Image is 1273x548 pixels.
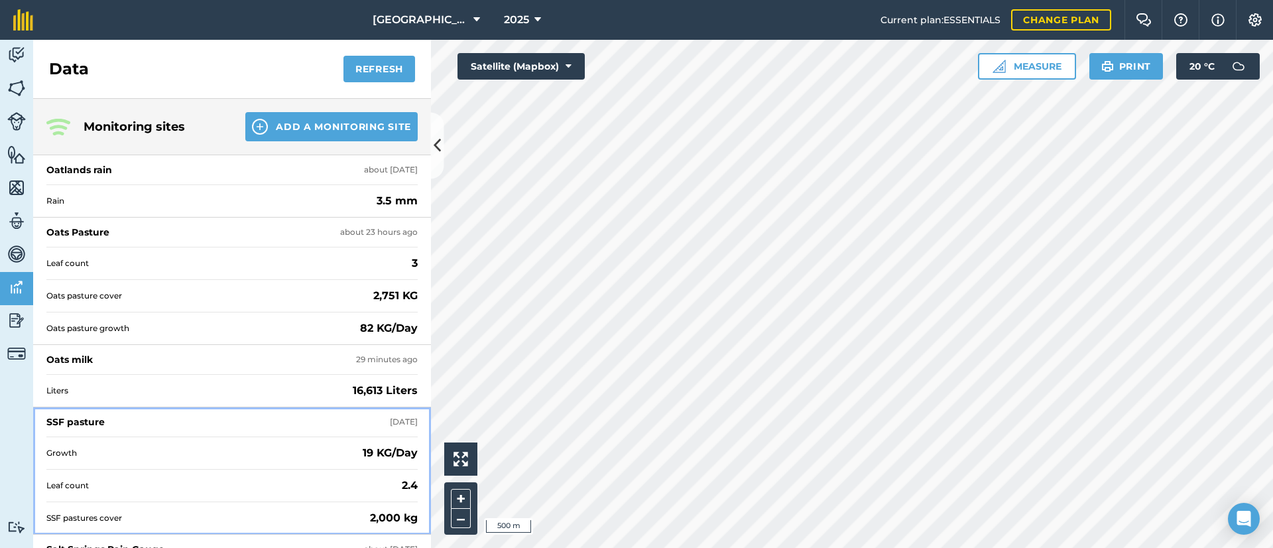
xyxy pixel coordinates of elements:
[7,178,26,198] img: svg+xml;base64,PHN2ZyB4bWxucz0iaHR0cDovL3d3dy53My5vcmcvMjAwMC9zdmciIHdpZHRoPSI1NiIgaGVpZ2h0PSI2MC...
[1211,12,1225,28] img: svg+xml;base64,PHN2ZyB4bWxucz0iaHR0cDovL3d3dy53My5vcmcvMjAwMC9zdmciIHdpZHRoPSIxNyIgaGVpZ2h0PSIxNy...
[504,12,529,28] span: 2025
[7,145,26,165] img: svg+xml;base64,PHN2ZyB4bWxucz0iaHR0cDovL3d3dy53My5vcmcvMjAwMC9zdmciIHdpZHRoPSI1NiIgaGVpZ2h0PSI2MC...
[1176,53,1260,80] button: 20 °C
[1011,9,1111,31] a: Change plan
[49,58,89,80] h2: Data
[1089,53,1164,80] button: Print
[451,509,471,528] button: –
[7,45,26,65] img: svg+xml;base64,PD94bWwgdmVyc2lvbj0iMS4wIiBlbmNvZGluZz0idXRmLTgiPz4KPCEtLSBHZW5lcmF0b3I6IEFkb2JlIE...
[390,417,418,427] div: [DATE]
[46,385,347,396] span: Liters
[245,112,418,141] button: Add a Monitoring Site
[46,480,396,491] span: Leaf count
[46,323,355,334] span: Oats pasture growth
[412,255,418,271] strong: 3
[46,119,70,135] img: Three radiating wave signals
[402,478,418,494] strong: 2.4
[364,165,418,175] div: about [DATE]
[360,320,418,336] strong: 82 KG/Day
[1173,13,1189,27] img: A question mark icon
[46,258,406,269] span: Leaf count
[7,310,26,330] img: svg+xml;base64,PD94bWwgdmVyc2lvbj0iMS4wIiBlbmNvZGluZz0idXRmLTgiPz4KPCEtLSBHZW5lcmF0b3I6IEFkb2JlIE...
[1101,58,1114,74] img: svg+xml;base64,PHN2ZyB4bWxucz0iaHR0cDovL3d3dy53My5vcmcvMjAwMC9zdmciIHdpZHRoPSIxOSIgaGVpZ2h0PSIyNC...
[33,155,431,218] a: Oatlands rainabout [DATE]Rain3.5 mm
[46,291,368,301] span: Oats pasture cover
[454,452,468,466] img: Four arrows, one pointing top left, one top right, one bottom right and the last bottom left
[33,345,431,407] a: Oats milk29 minutes agoLiters16,613 Liters
[7,277,26,297] img: svg+xml;base64,PD94bWwgdmVyc2lvbj0iMS4wIiBlbmNvZGluZz0idXRmLTgiPz4KPCEtLSBHZW5lcmF0b3I6IEFkb2JlIE...
[457,53,585,80] button: Satellite (Mapbox)
[7,521,26,533] img: svg+xml;base64,PD94bWwgdmVyc2lvbj0iMS4wIiBlbmNvZGluZz0idXRmLTgiPz4KPCEtLSBHZW5lcmF0b3I6IEFkb2JlIE...
[7,112,26,131] img: svg+xml;base64,PD94bWwgdmVyc2lvbj0iMS4wIiBlbmNvZGluZz0idXRmLTgiPz4KPCEtLSBHZW5lcmF0b3I6IEFkb2JlIE...
[1228,503,1260,535] div: Open Intercom Messenger
[1189,53,1215,80] span: 20 ° C
[377,193,418,209] strong: 3.5 mm
[343,56,415,82] button: Refresh
[451,489,471,509] button: +
[340,227,418,238] div: about 23 hours ago
[84,117,224,136] h4: Monitoring sites
[370,510,418,526] strong: 2,000 kg
[46,226,109,239] div: Oats Pasture
[373,288,418,304] strong: 2,751 KG
[880,13,1000,27] span: Current plan : ESSENTIALS
[363,445,418,461] strong: 19 KG/Day
[1247,13,1263,27] img: A cog icon
[356,354,418,365] div: 29 minutes ago
[46,353,93,366] div: Oats milk
[7,244,26,264] img: svg+xml;base64,PD94bWwgdmVyc2lvbj0iMS4wIiBlbmNvZGluZz0idXRmLTgiPz4KPCEtLSBHZW5lcmF0b3I6IEFkb2JlIE...
[46,196,371,206] span: Rain
[978,53,1076,80] button: Measure
[46,163,112,176] div: Oatlands rain
[993,60,1006,73] img: Ruler icon
[7,78,26,98] img: svg+xml;base64,PHN2ZyB4bWxucz0iaHR0cDovL3d3dy53My5vcmcvMjAwMC9zdmciIHdpZHRoPSI1NiIgaGVpZ2h0PSI2MC...
[7,211,26,231] img: svg+xml;base64,PD94bWwgdmVyc2lvbj0iMS4wIiBlbmNvZGluZz0idXRmLTgiPz4KPCEtLSBHZW5lcmF0b3I6IEFkb2JlIE...
[1136,13,1152,27] img: Two speech bubbles overlapping with the left bubble in the forefront
[33,407,431,535] a: SSF pasture[DATE]Growth19 KG/DayLeaf count2.4 SSF pastures cover2,000 kg
[46,415,105,429] div: SSF pasture
[353,383,418,399] strong: 16,613 Liters
[13,9,33,31] img: fieldmargin Logo
[1225,53,1252,80] img: svg+xml;base64,PD94bWwgdmVyc2lvbj0iMS4wIiBlbmNvZGluZz0idXRmLTgiPz4KPCEtLSBHZW5lcmF0b3I6IEFkb2JlIE...
[7,344,26,363] img: svg+xml;base64,PD94bWwgdmVyc2lvbj0iMS4wIiBlbmNvZGluZz0idXRmLTgiPz4KPCEtLSBHZW5lcmF0b3I6IEFkb2JlIE...
[46,448,357,458] span: Growth
[46,513,365,523] span: SSF pastures cover
[33,218,431,345] a: Oats Pastureabout 23 hours agoLeaf count3 Oats pasture cover2,751 KGOats pasture growth82 KG/Day
[373,12,468,28] span: [GEOGRAPHIC_DATA] Farming
[252,119,268,135] img: svg+xml;base64,PHN2ZyB4bWxucz0iaHR0cDovL3d3dy53My5vcmcvMjAwMC9zdmciIHdpZHRoPSIxNCIgaGVpZ2h0PSIyNC...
